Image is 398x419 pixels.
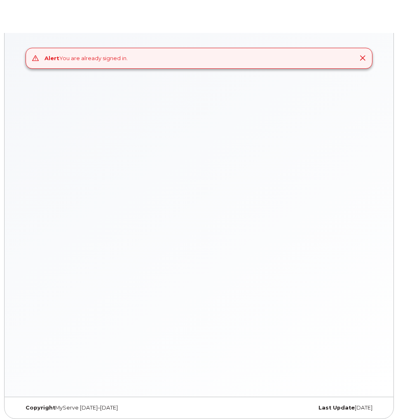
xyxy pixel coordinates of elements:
div: [DATE] [199,405,379,411]
div: You are already signed in. [44,54,128,62]
strong: Alert [44,55,59,61]
div: MyServe [DATE]–[DATE] [19,405,199,411]
strong: Copyright [26,405,55,411]
strong: Last Update [318,405,355,411]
